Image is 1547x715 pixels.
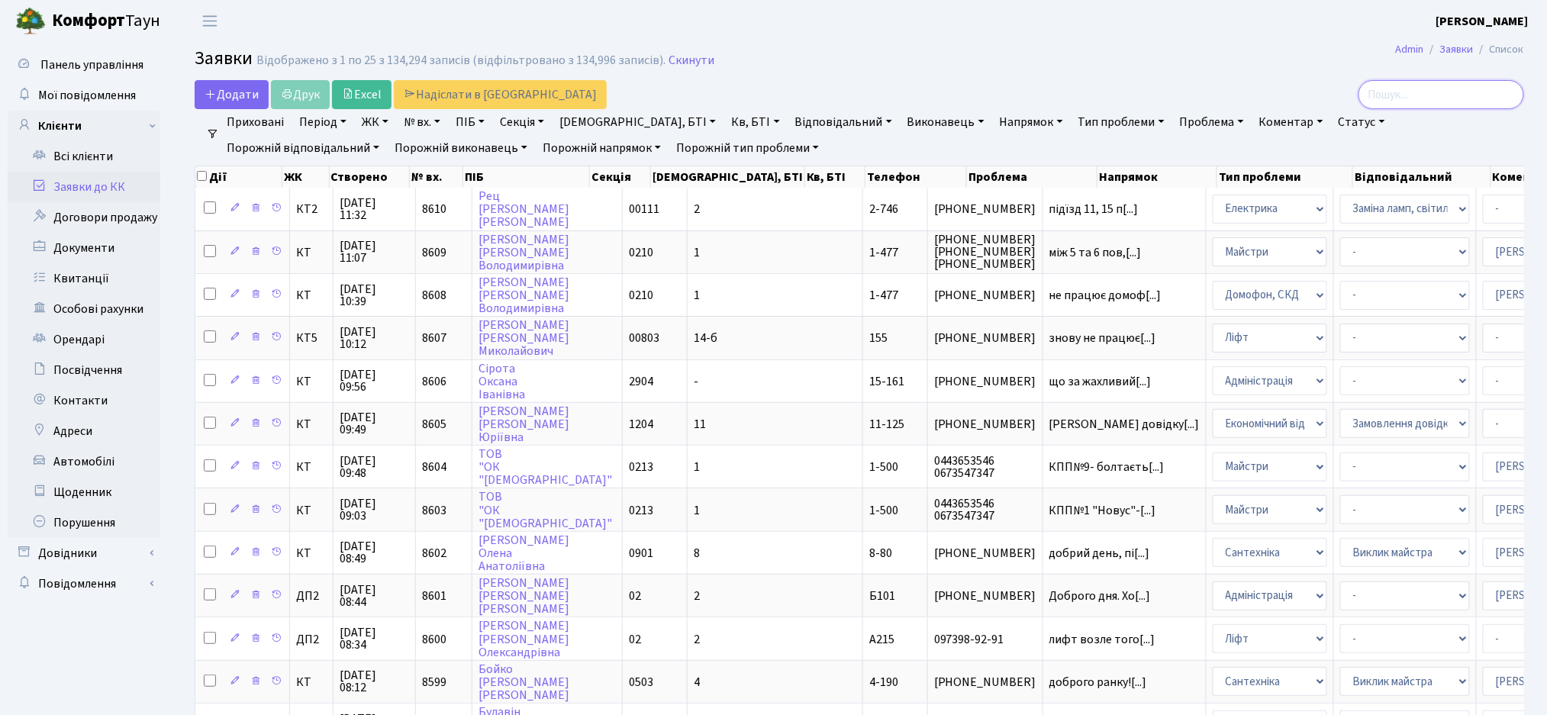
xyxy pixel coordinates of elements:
[296,246,327,259] span: КТ
[1474,41,1524,58] li: Список
[195,45,253,72] span: Заявки
[1253,109,1329,135] a: Коментар
[789,109,898,135] a: Відповідальний
[805,166,865,188] th: Кв, БТІ
[694,459,700,475] span: 1
[340,411,409,436] span: [DATE] 09:49
[869,416,904,433] span: 11-125
[195,80,269,109] a: Додати
[221,109,290,135] a: Приховані
[340,283,409,308] span: [DATE] 10:39
[629,416,653,433] span: 1204
[296,289,327,301] span: КТ
[1049,416,1200,433] span: [PERSON_NAME] довідку[...]
[410,166,463,188] th: № вх.
[670,135,825,161] a: Порожній тип проблеми
[1049,330,1156,346] span: знову не працює[...]
[1049,631,1155,648] span: лифт возле того[...]
[934,455,1036,479] span: 0443653546 0673547347
[869,545,892,562] span: 8-80
[934,633,1036,646] span: 097398-92-91
[8,446,160,477] a: Автомобілі
[8,111,160,141] a: Клієнти
[296,332,327,344] span: КТ5
[195,166,282,188] th: Дії
[191,8,229,34] button: Переключити навігацію
[422,588,446,604] span: 8601
[1440,41,1474,57] a: Заявки
[52,8,160,34] span: Таун
[296,590,327,602] span: ДП2
[629,631,641,648] span: 02
[694,545,700,562] span: 8
[8,385,160,416] a: Контакти
[296,375,327,388] span: КТ
[651,166,805,188] th: [DEMOGRAPHIC_DATA], БТІ
[1049,287,1162,304] span: не працює домоф[...]
[629,588,641,604] span: 02
[1396,41,1424,57] a: Admin
[1333,109,1391,135] a: Статус
[40,56,143,73] span: Панель управління
[8,355,160,385] a: Посвідчення
[356,109,395,135] a: ЖК
[52,8,125,33] b: Комфорт
[422,330,446,346] span: 8607
[694,631,700,648] span: 2
[694,287,700,304] span: 1
[869,244,898,261] span: 1-477
[1049,674,1147,691] span: доброго ранку![...]
[1049,502,1156,519] span: КПП№1 "Новус"-[...]
[479,575,569,617] a: [PERSON_NAME][PERSON_NAME][PERSON_NAME]
[1217,166,1353,188] th: Тип проблеми
[479,403,569,446] a: [PERSON_NAME][PERSON_NAME]Юріївна
[422,201,446,217] span: 8610
[8,477,160,507] a: Щоденник
[479,317,569,359] a: [PERSON_NAME][PERSON_NAME]Миколайович
[694,330,717,346] span: 14-б
[869,674,898,691] span: 4-190
[340,197,409,221] span: [DATE] 11:32
[869,330,888,346] span: 155
[1174,109,1250,135] a: Проблема
[8,538,160,568] a: Довідники
[869,201,898,217] span: 2-746
[869,502,898,519] span: 1-500
[422,631,446,648] span: 8600
[8,568,160,599] a: Повідомлення
[340,498,409,522] span: [DATE] 09:03
[629,459,653,475] span: 0213
[934,234,1036,270] span: [PHONE_NUMBER] [PHONE_NUMBER] [PHONE_NUMBER]
[479,489,612,532] a: ТОВ"ОК"[DEMOGRAPHIC_DATA]"
[869,588,895,604] span: Б101
[422,416,446,433] span: 8605
[934,289,1036,301] span: [PHONE_NUMBER]
[296,203,327,215] span: КТ2
[629,545,653,562] span: 0901
[8,233,160,263] a: Документи
[8,172,160,202] a: Заявки до КК
[422,545,446,562] span: 8602
[422,459,446,475] span: 8604
[296,418,327,430] span: КТ
[725,109,785,135] a: Кв, БТІ
[340,326,409,350] span: [DATE] 10:12
[934,676,1036,688] span: [PHONE_NUMBER]
[1049,459,1165,475] span: КПП№9- болтаєть[...]
[994,109,1069,135] a: Напрямок
[629,373,653,390] span: 2904
[8,141,160,172] a: Всі клієнти
[422,373,446,390] span: 8606
[1049,588,1151,604] span: Доброго дня. Хо[...]
[694,373,698,390] span: -
[479,274,569,317] a: [PERSON_NAME][PERSON_NAME]Володимирівна
[282,166,329,188] th: ЖК
[934,498,1036,522] span: 0443653546 0673547347
[629,674,653,691] span: 0503
[8,202,160,233] a: Договори продажу
[629,502,653,519] span: 0213
[494,109,550,135] a: Секція
[479,231,569,274] a: [PERSON_NAME][PERSON_NAME]Володимирівна
[340,369,409,393] span: [DATE] 09:56
[8,416,160,446] a: Адреси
